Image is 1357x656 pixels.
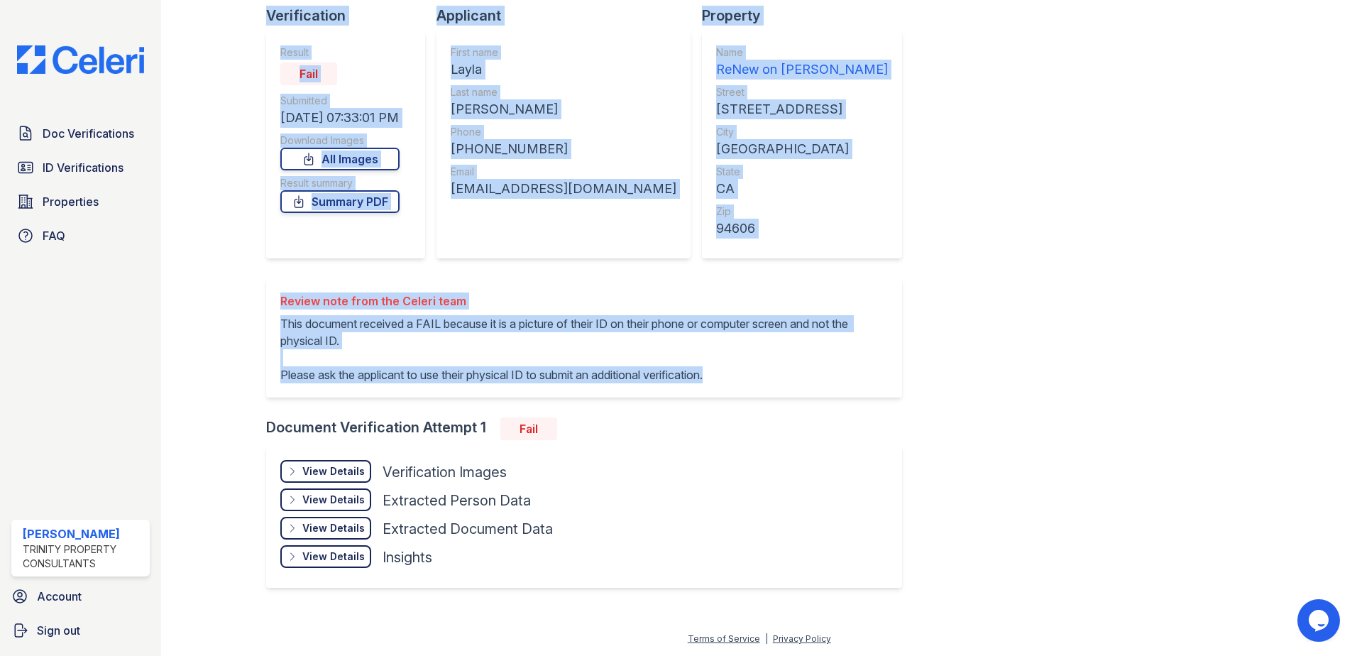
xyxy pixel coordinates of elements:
[451,85,676,99] div: Last name
[383,519,553,539] div: Extracted Document Data
[43,125,134,142] span: Doc Verifications
[451,125,676,139] div: Phone
[451,179,676,199] div: [EMAIL_ADDRESS][DOMAIN_NAME]
[266,417,913,440] div: Document Verification Attempt 1
[688,633,760,644] a: Terms of Service
[11,187,150,216] a: Properties
[43,227,65,244] span: FAQ
[500,417,557,440] div: Fail
[716,204,888,219] div: Zip
[6,45,155,74] img: CE_Logo_Blue-a8612792a0a2168367f1c8372b55b34899dd931a85d93a1a3d3e32e68fde9ad4.png
[23,525,144,542] div: [PERSON_NAME]
[716,179,888,199] div: CA
[11,222,150,250] a: FAQ
[280,94,400,108] div: Submitted
[6,616,155,645] a: Sign out
[280,148,400,170] a: All Images
[6,582,155,611] a: Account
[43,159,123,176] span: ID Verifications
[773,633,831,644] a: Privacy Policy
[716,139,888,159] div: [GEOGRAPHIC_DATA]
[451,165,676,179] div: Email
[716,165,888,179] div: State
[436,6,702,26] div: Applicant
[716,219,888,239] div: 94606
[716,85,888,99] div: Street
[280,315,888,383] p: This document received a FAIL because it is a picture of their ID on their phone or computer scre...
[765,633,768,644] div: |
[280,176,400,190] div: Result summary
[1297,599,1343,642] iframe: chat widget
[716,60,888,80] div: ReNew on [PERSON_NAME]
[716,125,888,139] div: City
[23,542,144,571] div: Trinity Property Consultants
[451,99,676,119] div: [PERSON_NAME]
[266,6,436,26] div: Verification
[280,133,400,148] div: Download Images
[280,190,400,213] a: Summary PDF
[11,153,150,182] a: ID Verifications
[302,521,365,535] div: View Details
[451,139,676,159] div: [PHONE_NUMBER]
[11,119,150,148] a: Doc Verifications
[280,293,888,310] div: Review note from the Celeri team
[43,193,99,210] span: Properties
[383,547,432,567] div: Insights
[280,108,400,128] div: [DATE] 07:33:01 PM
[716,45,888,60] div: Name
[451,45,676,60] div: First name
[302,464,365,479] div: View Details
[280,45,400,60] div: Result
[383,462,507,482] div: Verification Images
[37,588,82,605] span: Account
[451,60,676,80] div: Layla
[702,6,913,26] div: Property
[383,491,531,510] div: Extracted Person Data
[302,493,365,507] div: View Details
[302,550,365,564] div: View Details
[37,622,80,639] span: Sign out
[716,45,888,80] a: Name ReNew on [PERSON_NAME]
[716,99,888,119] div: [STREET_ADDRESS]
[280,62,337,85] div: Fail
